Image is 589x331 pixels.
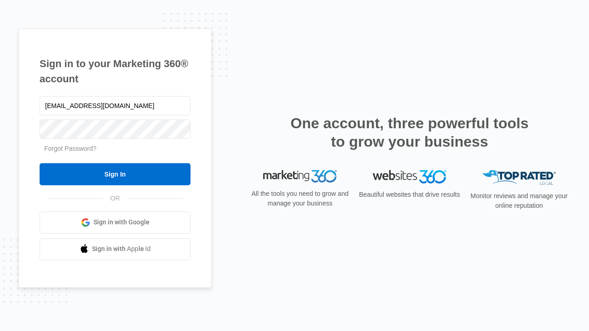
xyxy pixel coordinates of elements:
[40,211,191,234] a: Sign in with Google
[248,189,352,208] p: All the tools you need to grow and manage your business
[288,114,531,151] h2: One account, three powerful tools to grow your business
[468,191,571,211] p: Monitor reviews and manage your online reputation
[263,170,337,183] img: Marketing 360
[358,190,461,200] p: Beautiful websites that drive results
[44,145,97,152] a: Forgot Password?
[373,170,446,183] img: Websites 360
[40,96,191,115] input: Email
[40,238,191,260] a: Sign in with Apple Id
[40,56,191,86] h1: Sign in to your Marketing 360® account
[40,163,191,185] input: Sign In
[92,244,151,254] span: Sign in with Apple Id
[93,217,150,227] span: Sign in with Google
[482,170,556,185] img: Top Rated Local
[104,194,127,203] span: OR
